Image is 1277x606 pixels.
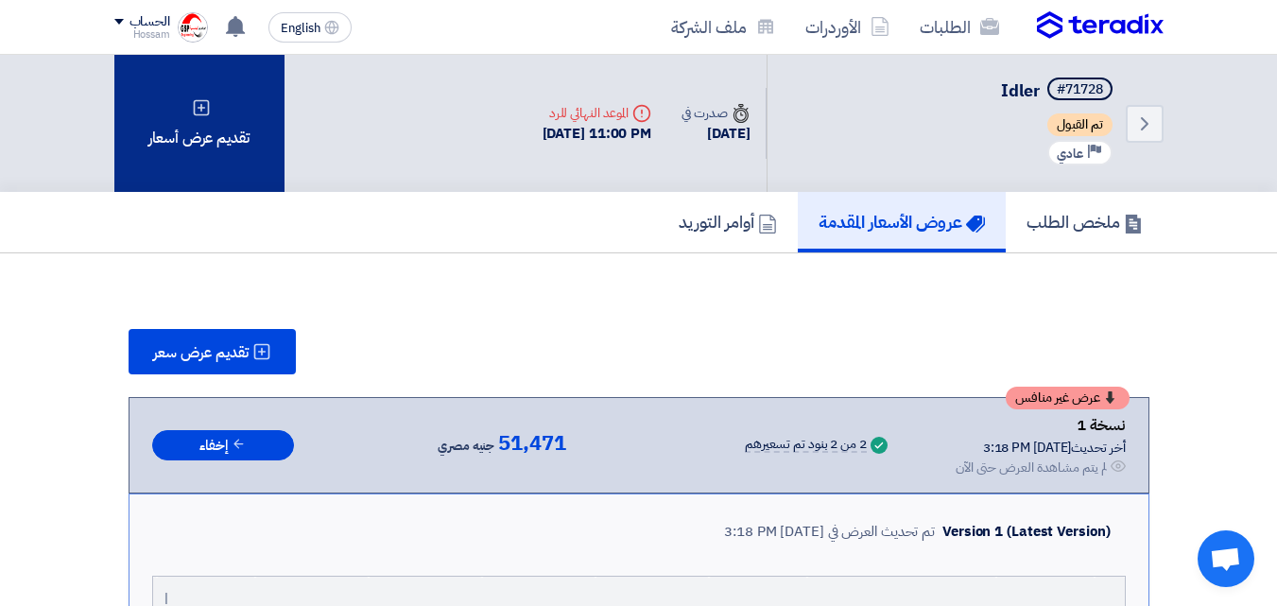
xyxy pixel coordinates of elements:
[942,521,1110,543] div: Version 1 (Latest Version)
[1006,192,1164,252] a: ملخص الطلب
[178,12,208,43] img: __1760272577613.png
[1015,391,1100,405] span: عرض غير منافس
[1037,11,1164,40] img: Teradix logo
[1057,83,1103,96] div: #71728
[956,413,1126,438] div: نسخة 1
[129,14,170,30] div: الحساب
[1001,78,1040,103] span: Idler
[956,438,1126,458] div: أخر تحديث [DATE] 3:18 PM
[114,55,285,192] div: تقديم عرض أسعار
[819,211,985,233] h5: عروض الأسعار المقدمة
[790,5,905,49] a: الأوردرات
[658,192,798,252] a: أوامر التوريد
[152,430,294,461] button: إخفاء
[656,5,790,49] a: ملف الشركة
[682,123,750,145] div: [DATE]
[682,103,750,123] div: صدرت في
[956,458,1107,477] div: لم يتم مشاهدة العرض حتى الآن
[679,211,777,233] h5: أوامر التوريد
[1198,530,1254,587] div: دردشة مفتوحة
[153,345,249,360] span: تقديم عرض سعر
[798,192,1006,252] a: عروض الأسعار المقدمة
[543,103,652,123] div: الموعد النهائي للرد
[268,12,352,43] button: English
[543,123,652,145] div: [DATE] 11:00 PM
[905,5,1014,49] a: الطلبات
[498,432,565,455] span: 51,471
[1027,211,1143,233] h5: ملخص الطلب
[1001,78,1116,104] h5: Idler
[1047,113,1113,136] span: تم القبول
[745,438,867,453] div: 2 من 2 بنود تم تسعيرهم
[1057,145,1083,163] span: عادي
[114,29,170,40] div: Hossam
[129,329,296,374] button: تقديم عرض سعر
[438,435,494,458] span: جنيه مصري
[724,521,935,543] div: تم تحديث العرض في [DATE] 3:18 PM
[281,22,320,35] span: English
